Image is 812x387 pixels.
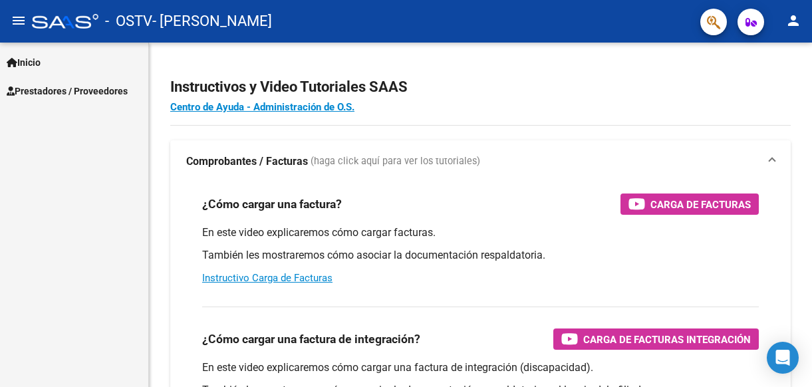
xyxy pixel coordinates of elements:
button: Carga de Facturas Integración [553,328,759,350]
a: Instructivo Carga de Facturas [202,272,333,284]
mat-icon: menu [11,13,27,29]
div: Open Intercom Messenger [767,342,799,374]
strong: Comprobantes / Facturas [186,154,308,169]
button: Carga de Facturas [620,193,759,215]
span: Carga de Facturas [650,196,751,213]
h3: ¿Cómo cargar una factura de integración? [202,330,420,348]
span: (haga click aquí para ver los tutoriales) [311,154,480,169]
span: - [PERSON_NAME] [152,7,272,36]
span: Prestadores / Proveedores [7,84,128,98]
p: En este video explicaremos cómo cargar una factura de integración (discapacidad). [202,360,759,375]
p: En este video explicaremos cómo cargar facturas. [202,225,759,240]
p: También les mostraremos cómo asociar la documentación respaldatoria. [202,248,759,263]
a: Centro de Ayuda - Administración de O.S. [170,101,354,113]
span: Inicio [7,55,41,70]
span: - OSTV [105,7,152,36]
mat-expansion-panel-header: Comprobantes / Facturas (haga click aquí para ver los tutoriales) [170,140,791,183]
h3: ¿Cómo cargar una factura? [202,195,342,213]
h2: Instructivos y Video Tutoriales SAAS [170,74,791,100]
mat-icon: person [785,13,801,29]
span: Carga de Facturas Integración [583,331,751,348]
